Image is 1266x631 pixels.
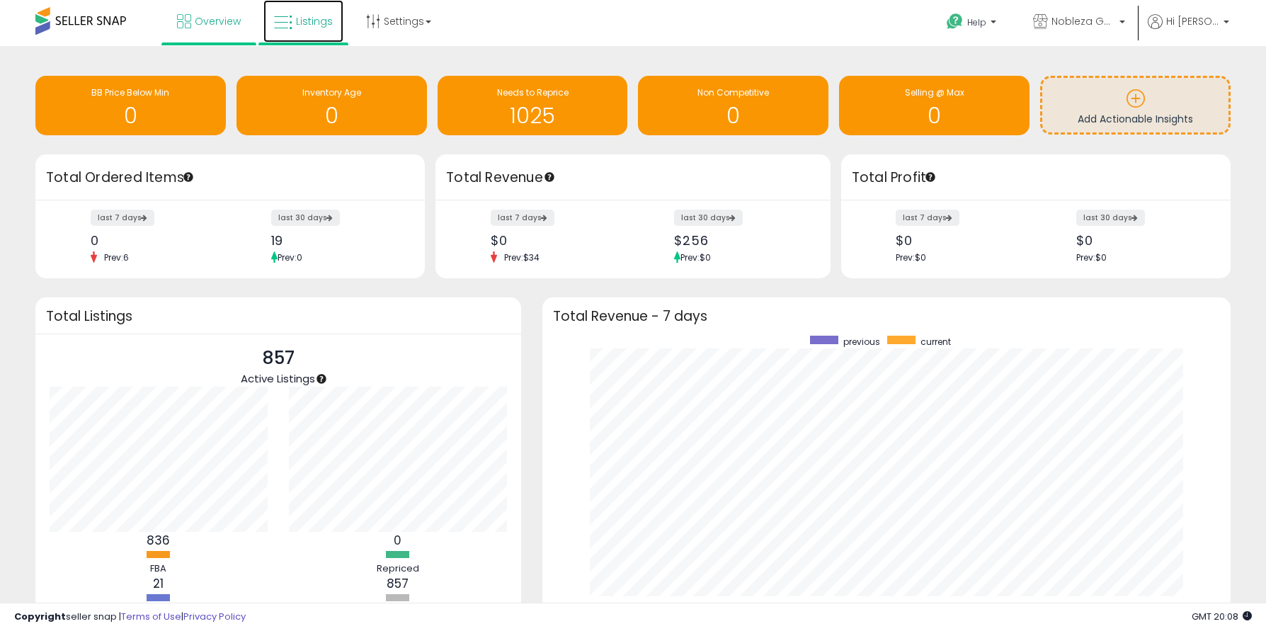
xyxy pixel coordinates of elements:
strong: Copyright [14,610,66,623]
a: Terms of Use [121,610,181,623]
span: Active Listings [241,371,315,386]
p: 857 [241,345,315,372]
label: last 30 days [1076,210,1145,226]
i: Get Help [946,13,964,30]
label: last 7 days [91,210,154,226]
span: Prev: 0 [278,251,302,263]
a: Help [935,2,1010,46]
h1: 0 [42,104,219,127]
span: Needs to Reprice [497,86,569,98]
b: 21 [153,575,164,592]
div: Tooltip anchor [543,171,556,183]
div: Tooltip anchor [924,171,937,183]
span: Prev: $0 [680,251,711,263]
span: Non Competitive [697,86,769,98]
span: 2025-08-17 20:08 GMT [1192,610,1252,623]
span: Prev: $0 [896,251,926,263]
h3: Total Profit [852,168,1220,188]
h1: 0 [645,104,821,127]
b: 857 [387,575,409,592]
div: Tooltip anchor [182,171,195,183]
h3: Total Listings [46,311,511,322]
div: 19 [271,233,401,248]
div: $0 [1076,233,1206,248]
a: Hi [PERSON_NAME] [1148,14,1229,46]
span: Help [967,16,986,28]
span: Selling @ Max [905,86,964,98]
div: seller snap | | [14,610,246,624]
b: 0 [394,532,401,549]
div: $0 [896,233,1025,248]
h1: 1025 [445,104,621,127]
span: Inventory Age [302,86,361,98]
h1: 0 [244,104,420,127]
a: Privacy Policy [183,610,246,623]
span: Prev: $34 [497,251,547,263]
span: Prev: 6 [97,251,136,263]
span: Hi [PERSON_NAME] [1166,14,1219,28]
span: Prev: $0 [1076,251,1107,263]
h3: Total Revenue - 7 days [553,311,1220,322]
div: FBA [116,562,201,576]
label: last 7 days [896,210,959,226]
span: previous [843,336,880,348]
div: $0 [491,233,622,248]
span: BB Price Below Min [91,86,169,98]
label: last 7 days [491,210,554,226]
h3: Total Ordered Items [46,168,414,188]
b: 836 [147,532,170,549]
label: last 30 days [674,210,743,226]
a: Non Competitive 0 [638,76,828,135]
h3: Total Revenue [446,168,820,188]
div: $256 [674,233,806,248]
a: Needs to Reprice 1025 [438,76,628,135]
span: Listings [296,14,333,28]
span: Nobleza Goods [1051,14,1115,28]
a: Inventory Age 0 [236,76,427,135]
span: Overview [195,14,241,28]
a: BB Price Below Min 0 [35,76,226,135]
span: Add Actionable Insights [1078,112,1193,126]
span: current [920,336,951,348]
a: Selling @ Max 0 [839,76,1030,135]
label: last 30 days [271,210,340,226]
h1: 0 [846,104,1022,127]
a: Add Actionable Insights [1042,78,1228,132]
div: Repriced [355,562,440,576]
div: Tooltip anchor [315,373,328,385]
div: 0 [91,233,220,248]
